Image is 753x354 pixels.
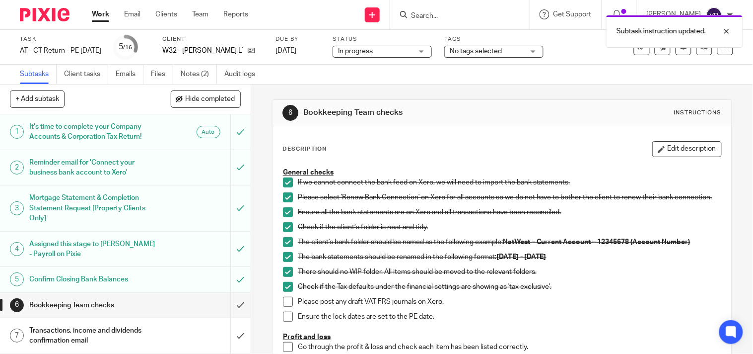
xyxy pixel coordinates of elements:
div: 4 [10,242,24,256]
a: Notes (2) [181,65,217,84]
div: 2 [10,161,24,175]
img: Pixie [20,8,69,21]
h1: Confirm Closing Bank Balances [29,272,157,287]
button: + Add subtask [10,90,65,107]
button: Hide completed [171,90,241,107]
p: Subtask instruction updated. [616,26,706,36]
p: Check if the Tax defaults under the financial settings are showing as 'tax exclusive'. [298,282,721,292]
p: There should no WIP folder. All items should be moved to the relevant folders. [298,267,721,277]
div: 6 [10,298,24,312]
a: Clients [155,9,177,19]
div: Instructions [674,109,722,117]
span: Hide completed [186,95,235,103]
a: Files [151,65,173,84]
p: W32 - [PERSON_NAME] LTD [162,46,243,56]
a: Team [192,9,208,19]
p: Please post any draft VAT FRS journals on Xero. [298,297,721,307]
div: 6 [282,105,298,121]
div: 1 [10,125,24,139]
p: Ensure the lock dates are set to the PE date. [298,312,721,322]
div: 3 [10,201,24,215]
button: Edit description [652,141,722,157]
h1: Bookkeeping Team checks [29,298,157,313]
h1: Transactions, income and dividends confirmation email [29,323,157,349]
p: Go through the profit & loss and check each item has been listed correctly. [298,342,721,352]
div: 5 [10,272,24,286]
h1: Bookkeeping Team checks [303,107,523,118]
a: Email [124,9,140,19]
label: Client [162,35,263,43]
strong: [DATE] - [DATE] [496,254,547,261]
a: Work [92,9,109,19]
span: In progress [338,48,373,55]
span: [DATE] [275,47,296,54]
a: Client tasks [64,65,108,84]
label: Task [20,35,101,43]
p: Description [282,145,327,153]
small: /16 [124,45,133,50]
div: Auto [197,126,220,138]
p: The bank statements should be renamed in the following format: [298,252,721,262]
div: AT - CT Return - PE [DATE] [20,46,101,56]
p: If we cannot connect the bank feed on Xero, we will need to import the bank statements. [298,177,721,187]
a: Subtasks [20,65,57,84]
h1: Mortgage Statement & Completion Statement Request [Property Clients Only] [29,190,157,226]
u: Profit and loss [283,334,331,341]
p: The client's bank folder should be named as the following example: [298,237,721,247]
h1: It's time to complete your Company Accounts & Corporation Tax Return! [29,119,157,145]
strong: NatWest – Current Account – 12345678 (Account Number) [503,239,690,246]
img: svg%3E [706,7,722,23]
p: Check if the client’s folder is neat and tidy. [298,222,721,232]
div: AT - CT Return - PE 31-08-2025 [20,46,101,56]
span: No tags selected [450,48,502,55]
a: Emails [116,65,143,84]
h1: Assigned this stage to [PERSON_NAME] - Payroll on Pixie [29,237,157,262]
div: 7 [10,329,24,343]
u: General checks [283,169,334,176]
h1: Reminder email for 'Connect your business bank account to Xero' [29,155,157,180]
label: Due by [275,35,320,43]
p: Please select 'Renew Bank Connection' on Xero for all accounts so we do not have to bother the cl... [298,192,721,202]
a: Audit logs [224,65,263,84]
label: Status [333,35,432,43]
a: Reports [223,9,248,19]
div: 5 [119,41,133,53]
p: Ensure all the bank statements are on Xero and all transactions have been reconciled. [298,207,721,217]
